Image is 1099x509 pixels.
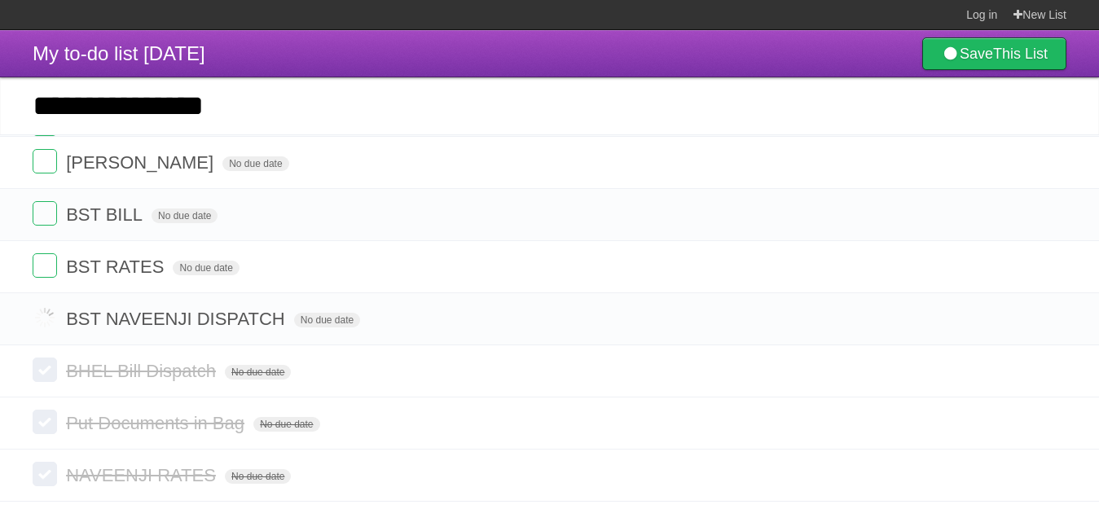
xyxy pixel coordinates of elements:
[66,465,220,485] span: NAVEENJI RATES
[33,358,57,382] label: Done
[33,253,57,278] label: Done
[33,42,205,64] span: My to-do list [DATE]
[225,365,291,380] span: No due date
[66,361,220,381] span: BHEL Bill Dispatch
[66,204,147,225] span: BST BILL
[253,417,319,432] span: No due date
[222,156,288,171] span: No due date
[33,201,57,226] label: Done
[225,469,291,484] span: No due date
[152,208,218,223] span: No due date
[33,410,57,434] label: Done
[66,152,218,173] span: [PERSON_NAME]
[294,313,360,327] span: No due date
[33,135,57,160] label: Done
[66,309,289,329] span: BST NAVEENJI DISPATCH
[66,257,168,277] span: BST RATES
[993,46,1048,62] b: This List
[922,37,1066,70] a: SaveThis List
[173,261,239,275] span: No due date
[33,149,57,173] label: Done
[33,305,57,330] label: Done
[33,462,57,486] label: Done
[66,413,248,433] span: Put Documents in Bag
